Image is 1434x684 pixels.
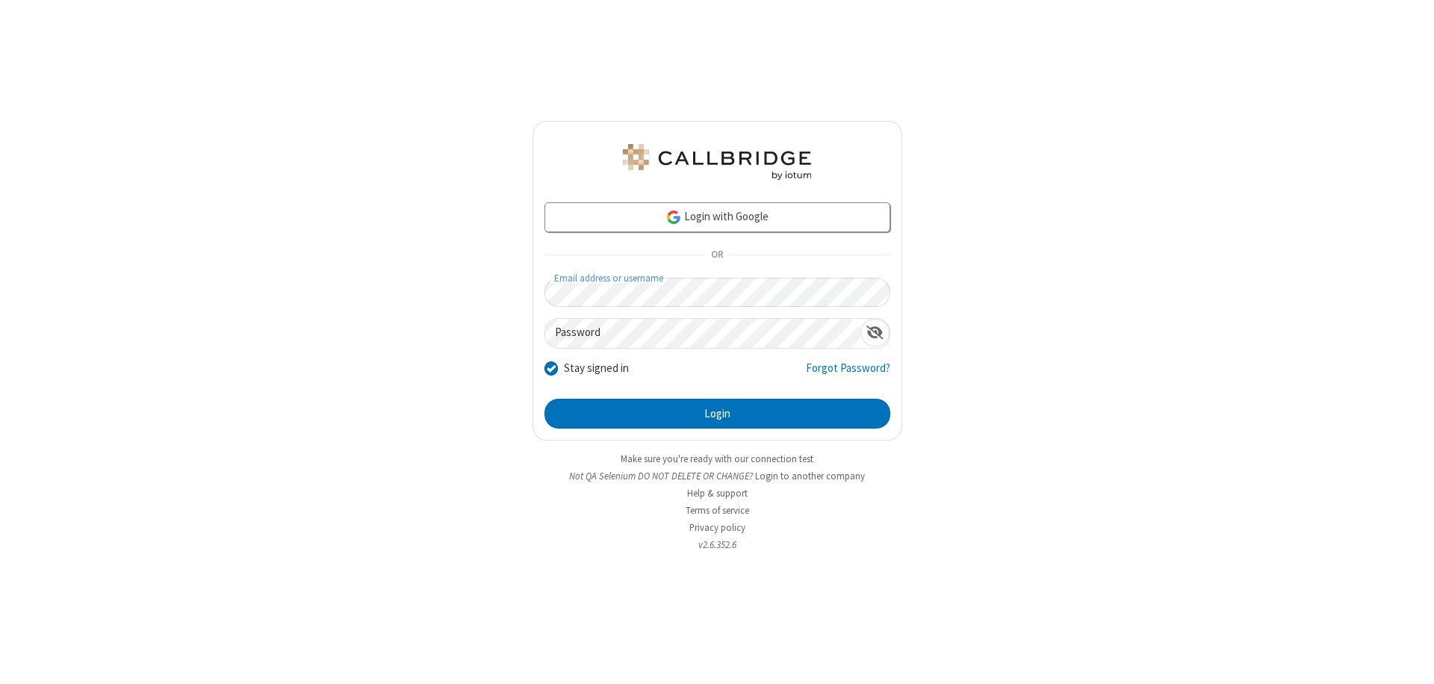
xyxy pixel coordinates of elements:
input: Password [545,319,860,348]
button: Login to another company [755,469,865,483]
a: Forgot Password? [806,360,890,388]
img: QA Selenium DO NOT DELETE OR CHANGE [620,144,814,180]
li: v2.6.352.6 [533,538,902,552]
a: Login with Google [544,202,890,232]
a: Terms of service [686,504,749,517]
div: Show password [860,319,890,346]
a: Help & support [687,487,748,500]
span: OR [705,245,729,266]
label: Stay signed in [564,360,629,377]
a: Privacy policy [689,521,745,534]
a: Make sure you're ready with our connection test [621,453,813,465]
img: google-icon.png [665,209,682,226]
iframe: Chat [1397,645,1423,674]
button: Login [544,399,890,429]
input: Email address or username [544,278,890,307]
li: Not QA Selenium DO NOT DELETE OR CHANGE? [533,469,902,483]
